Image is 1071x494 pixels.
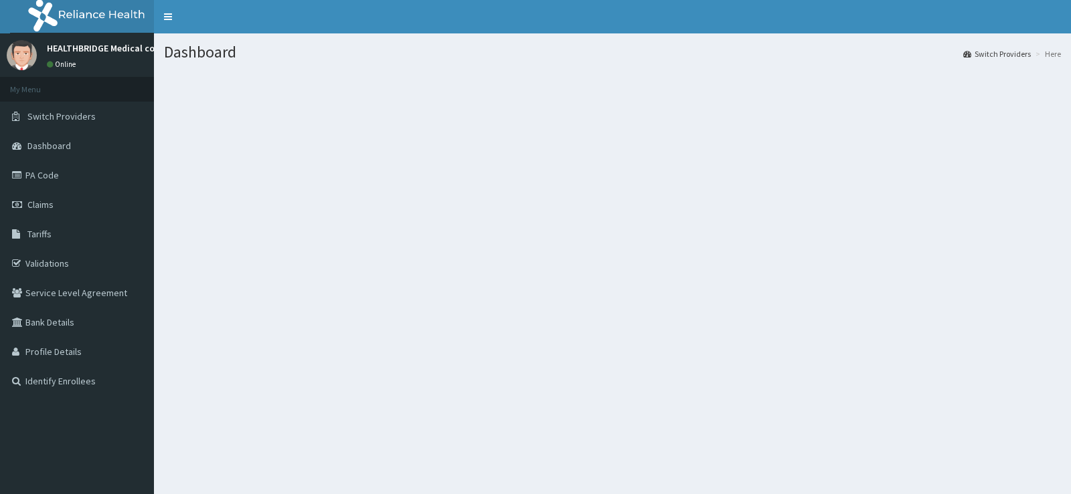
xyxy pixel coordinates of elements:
[963,48,1031,59] a: Switch Providers
[7,40,37,70] img: User Image
[1032,48,1061,59] li: Here
[27,140,71,152] span: Dashboard
[164,43,1061,61] h1: Dashboard
[27,228,52,240] span: Tariffs
[27,110,96,122] span: Switch Providers
[27,199,54,211] span: Claims
[47,43,196,53] p: HEALTHBRIDGE Medical consultants
[47,59,79,69] a: Online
